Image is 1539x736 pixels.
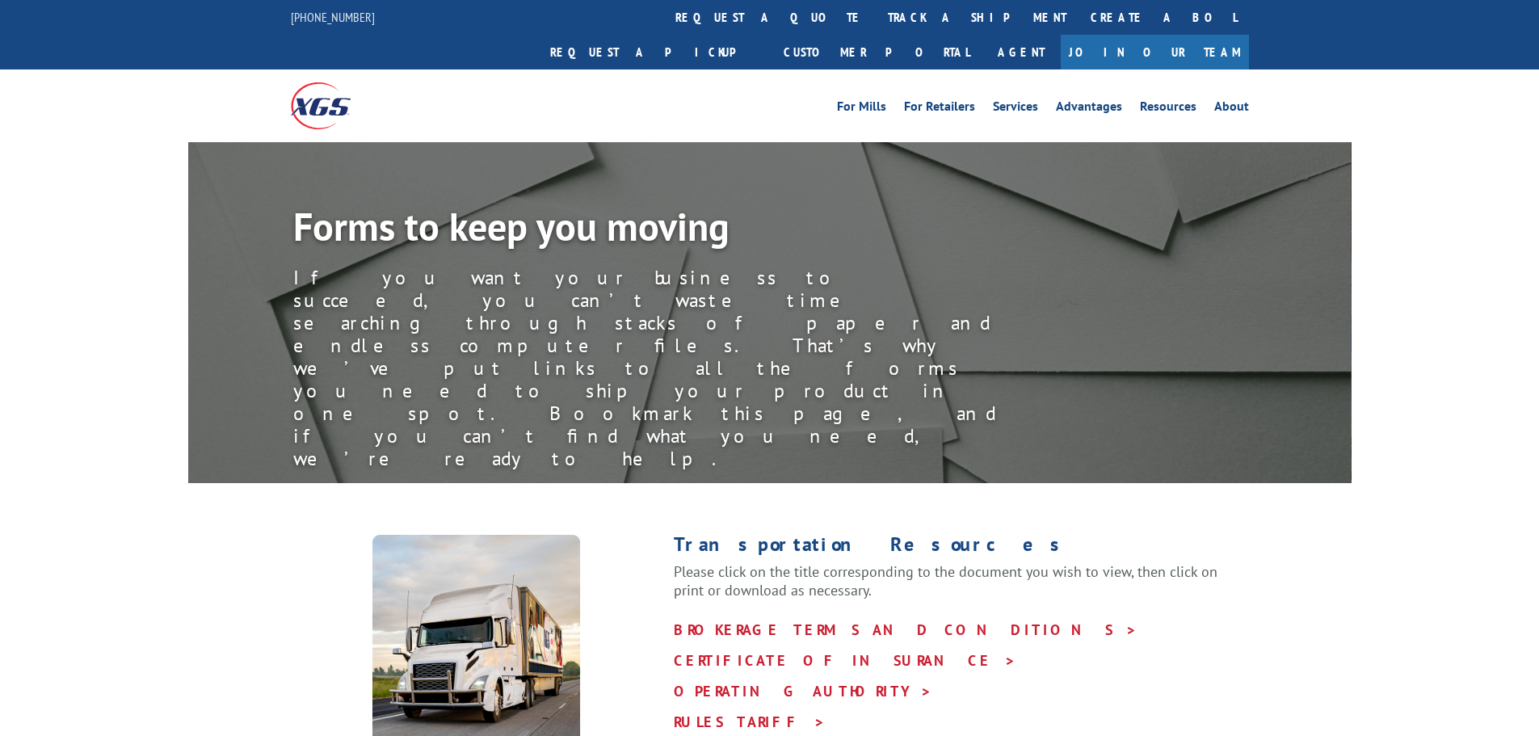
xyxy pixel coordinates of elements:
a: Customer Portal [772,35,982,69]
a: Agent [982,35,1061,69]
a: For Retailers [904,100,975,118]
div: If you want your business to succeed, you can’t waste time searching through stacks of paper and ... [293,267,1020,470]
a: [PHONE_NUMBER] [291,9,375,25]
a: About [1214,100,1249,118]
a: Join Our Team [1061,35,1249,69]
h1: Forms to keep you moving [293,207,1020,254]
a: Advantages [1056,100,1122,118]
a: RULES TARIFF > [674,713,826,731]
a: For Mills [837,100,886,118]
p: Please click on the title corresponding to the document you wish to view, then click on print or ... [674,562,1249,616]
a: Resources [1140,100,1196,118]
a: Services [993,100,1038,118]
a: CERTIFICATE OF INSURANCE > [674,651,1016,670]
h1: Transportation Resources [674,535,1249,562]
a: BROKERAGE TERMS AND CONDITIONS > [674,620,1137,639]
a: Request a pickup [538,35,772,69]
a: OPERATING AUTHORITY > [674,682,932,700]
